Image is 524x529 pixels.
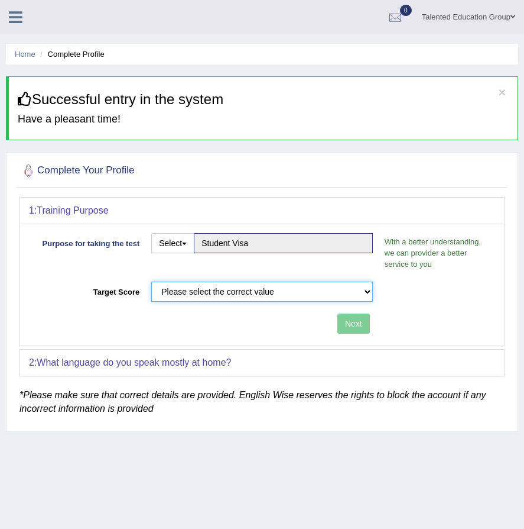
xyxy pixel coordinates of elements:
button: Select [151,233,194,253]
p: With a better understanding, we can provider a better service to you [379,236,495,270]
div: 2: [20,350,504,376]
a: Home [15,50,35,59]
li: Complete Profile [37,49,104,60]
button: × [499,86,506,98]
b: What language do you speak mostly at home? [37,357,231,367]
span: 0 [400,5,412,16]
h2: Complete Your Profile [19,162,320,180]
input: Please enter the purpose of taking the test [194,233,373,253]
label: Target Score [29,282,145,298]
h4: Have a pleasant time! [18,114,509,125]
label: Purpose for taking the test [29,233,145,249]
em: *Please make sure that correct details are provided. English Wise reserves the rights to block th... [19,390,486,414]
b: Training Purpose [37,205,108,215]
h3: Successful entry in the system [18,92,509,107]
div: 1: [20,198,504,224]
